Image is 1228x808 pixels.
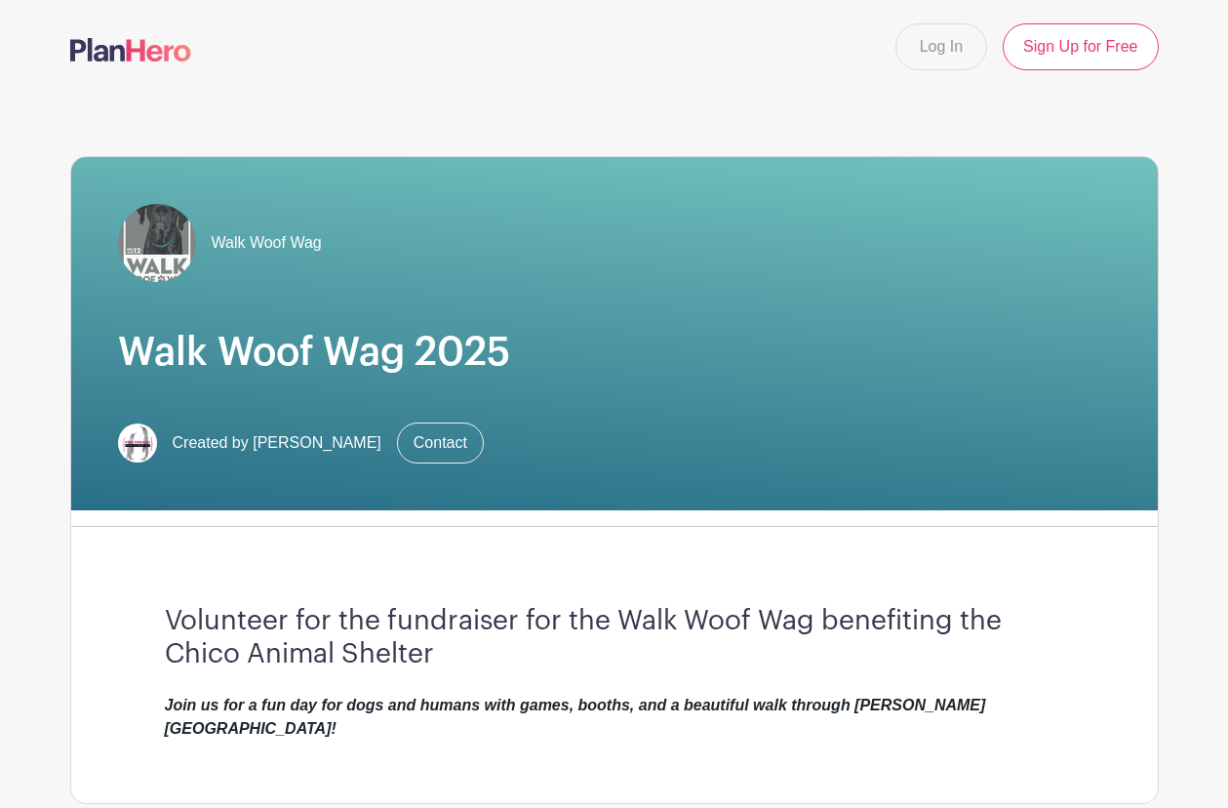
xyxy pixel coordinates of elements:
[70,38,191,61] img: logo-507f7623f17ff9eddc593b1ce0a138ce2505c220e1c5a4e2b4648c50719b7d32.svg
[173,431,381,455] span: Created by [PERSON_NAME]
[895,23,987,70] a: Log In
[165,605,1064,670] h3: Volunteer for the fundraiser for the Walk Woof Wag benefiting the Chico Animal Shelter
[118,329,1111,376] h1: Walk Woof Wag 2025
[118,204,196,282] img: www12.jpg
[165,697,986,737] em: Join us for a fun day for dogs and humans with games, booths, and a beautiful walk through [PERSO...
[212,231,322,255] span: Walk Woof Wag
[397,423,484,464] a: Contact
[1003,23,1158,70] a: Sign Up for Free
[118,424,157,463] img: PP%20LOGO.png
